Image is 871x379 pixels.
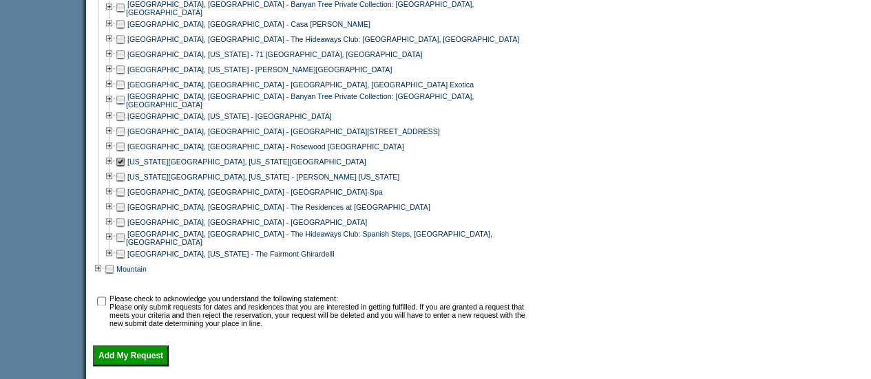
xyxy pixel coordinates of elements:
a: [GEOGRAPHIC_DATA], [US_STATE] - [PERSON_NAME][GEOGRAPHIC_DATA] [127,65,392,74]
input: Add My Request [93,345,169,366]
a: [GEOGRAPHIC_DATA], [GEOGRAPHIC_DATA] - Rosewood [GEOGRAPHIC_DATA] [127,142,403,151]
a: [GEOGRAPHIC_DATA], [GEOGRAPHIC_DATA] - The Hideaways Club: Spanish Steps, [GEOGRAPHIC_DATA], [GEO... [126,230,492,246]
a: [GEOGRAPHIC_DATA], [GEOGRAPHIC_DATA] - The Residences at [GEOGRAPHIC_DATA] [127,203,430,211]
a: [GEOGRAPHIC_DATA], [GEOGRAPHIC_DATA] - Casa [PERSON_NAME] [127,20,370,28]
a: [GEOGRAPHIC_DATA], [US_STATE] - 71 [GEOGRAPHIC_DATA], [GEOGRAPHIC_DATA] [127,50,422,58]
a: [GEOGRAPHIC_DATA], [GEOGRAPHIC_DATA] - [GEOGRAPHIC_DATA], [GEOGRAPHIC_DATA] Exotica [127,80,474,89]
a: Mountain [116,265,147,273]
a: [GEOGRAPHIC_DATA], [US_STATE] - The Fairmont Ghirardelli [127,250,334,258]
a: [GEOGRAPHIC_DATA], [GEOGRAPHIC_DATA] - The Hideaways Club: [GEOGRAPHIC_DATA], [GEOGRAPHIC_DATA] [127,35,519,43]
a: [GEOGRAPHIC_DATA], [GEOGRAPHIC_DATA] - [GEOGRAPHIC_DATA][STREET_ADDRESS] [127,127,440,136]
a: [US_STATE][GEOGRAPHIC_DATA], [US_STATE][GEOGRAPHIC_DATA] [127,158,366,166]
td: Please check to acknowledge you understand the following statement: Please only submit requests f... [109,294,529,327]
a: [GEOGRAPHIC_DATA], [GEOGRAPHIC_DATA] - [GEOGRAPHIC_DATA] [127,218,367,226]
a: [GEOGRAPHIC_DATA], [GEOGRAPHIC_DATA] - Banyan Tree Private Collection: [GEOGRAPHIC_DATA], [GEOGRA... [126,92,474,109]
a: [GEOGRAPHIC_DATA], [GEOGRAPHIC_DATA] - [GEOGRAPHIC_DATA]-Spa [127,188,383,196]
a: [US_STATE][GEOGRAPHIC_DATA], [US_STATE] - [PERSON_NAME] [US_STATE] [127,173,399,181]
a: [GEOGRAPHIC_DATA], [US_STATE] - [GEOGRAPHIC_DATA] [127,112,332,120]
